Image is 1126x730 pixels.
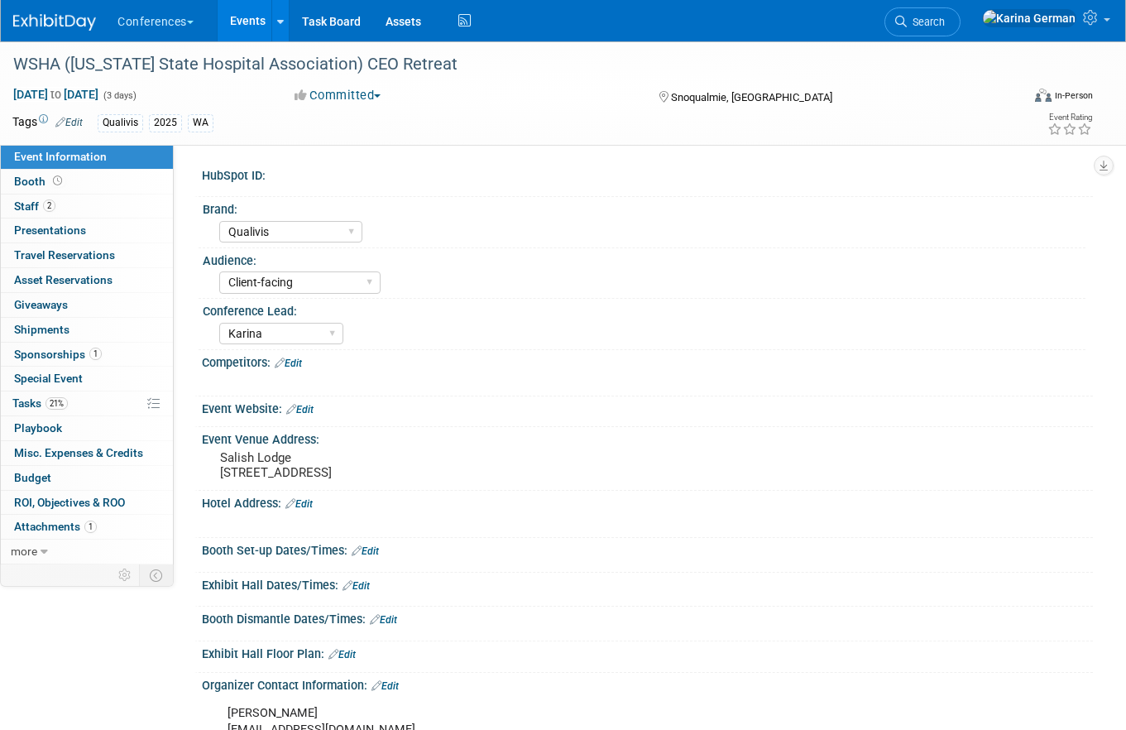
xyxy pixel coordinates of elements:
[202,491,1093,512] div: Hotel Address:
[1,416,173,440] a: Playbook
[1,367,173,391] a: Special Event
[89,348,102,360] span: 1
[1,293,173,317] a: Giveaways
[202,396,1093,418] div: Event Website:
[14,372,83,385] span: Special Event
[14,323,69,336] span: Shipments
[352,545,379,557] a: Edit
[102,90,137,101] span: (3 days)
[203,248,1085,269] div: Audience:
[14,223,86,237] span: Presentations
[671,91,832,103] span: Snoqualmie, [GEOGRAPHIC_DATA]
[14,150,107,163] span: Event Information
[11,545,37,558] span: more
[1,515,173,539] a: Attachments1
[286,404,314,415] a: Edit
[48,88,64,101] span: to
[12,113,83,132] td: Tags
[1,441,173,465] a: Misc. Expenses & Credits
[14,520,97,533] span: Attachments
[202,163,1093,184] div: HubSpot ID:
[289,87,387,104] button: Committed
[13,14,96,31] img: ExhibitDay
[982,9,1076,27] img: Karina German
[14,446,143,459] span: Misc. Expenses & Credits
[907,16,945,28] span: Search
[202,538,1093,560] div: Booth Set-up Dates/Times:
[14,248,115,262] span: Travel Reservations
[1,466,173,490] a: Budget
[202,573,1093,594] div: Exhibit Hall Dates/Times:
[1,391,173,415] a: Tasks21%
[370,614,397,626] a: Edit
[12,87,99,102] span: [DATE] [DATE]
[14,298,68,311] span: Giveaways
[14,273,113,286] span: Asset Reservations
[203,299,1085,319] div: Conference Lead:
[275,358,302,369] a: Edit
[84,521,97,533] span: 1
[98,114,143,132] div: Qualivis
[1,219,173,243] a: Presentations
[14,348,102,361] span: Sponsorships
[203,197,1085,218] div: Brand:
[14,199,55,213] span: Staff
[220,450,555,480] pre: Salish Lodge [STREET_ADDRESS]
[1,170,173,194] a: Booth
[1047,113,1092,122] div: Event Rating
[285,498,313,510] a: Edit
[14,421,62,435] span: Playbook
[371,680,399,692] a: Edit
[1,145,173,169] a: Event Information
[343,580,370,592] a: Edit
[43,199,55,212] span: 2
[1,195,173,219] a: Staff2
[202,427,1093,448] div: Event Venue Address:
[202,673,1093,694] div: Organizer Contact Information:
[202,350,1093,372] div: Competitors:
[1,343,173,367] a: Sponsorships1
[1035,89,1052,102] img: Format-Inperson.png
[111,564,140,586] td: Personalize Event Tab Strip
[50,175,65,187] span: Booth not reserved yet
[7,50,1001,79] div: WSHA ([US_STATE] State Hospital Association) CEO Retreat
[46,397,68,410] span: 21%
[149,114,182,132] div: 2025
[12,396,68,410] span: Tasks
[188,114,213,132] div: WA
[328,649,356,660] a: Edit
[202,641,1093,663] div: Exhibit Hall Floor Plan:
[1,268,173,292] a: Asset Reservations
[140,564,174,586] td: Toggle Event Tabs
[1,540,173,564] a: more
[1,491,173,515] a: ROI, Objectives & ROO
[14,471,51,484] span: Budget
[1054,89,1093,102] div: In-Person
[933,86,1093,111] div: Event Format
[202,607,1093,628] div: Booth Dismantle Dates/Times:
[884,7,961,36] a: Search
[14,175,65,188] span: Booth
[14,496,125,509] span: ROI, Objectives & ROO
[1,243,173,267] a: Travel Reservations
[55,117,83,128] a: Edit
[1,318,173,342] a: Shipments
